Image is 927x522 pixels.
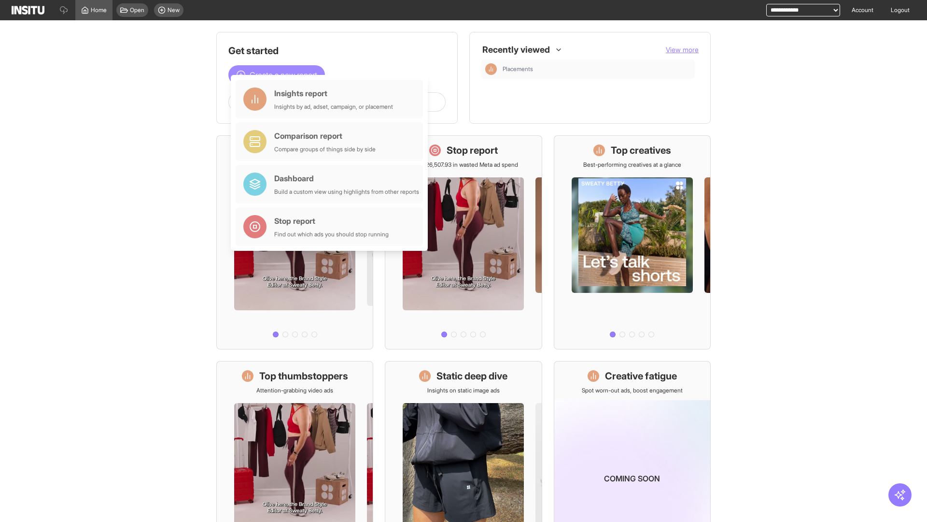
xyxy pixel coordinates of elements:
h1: Get started [228,44,446,58]
p: Best-performing creatives at a glance [583,161,681,169]
a: Stop reportSave £26,507.93 in wasted Meta ad spend [385,135,542,349]
div: Insights by ad, adset, campaign, or placement [274,103,393,111]
a: What's live nowSee all active ads instantly [216,135,373,349]
img: Logo [12,6,44,14]
div: Compare groups of things side by side [274,145,376,153]
p: Insights on static image ads [427,387,500,394]
p: Save £26,507.93 in wasted Meta ad spend [408,161,518,169]
div: Comparison report [274,130,376,142]
h1: Stop report [447,144,498,157]
div: Find out which ads you should stop running [274,231,389,238]
a: Top creativesBest-performing creatives at a glance [554,135,711,349]
p: Attention-grabbing video ads [256,387,333,394]
div: Build a custom view using highlights from other reports [274,188,419,196]
h1: Static deep dive [436,369,507,383]
h1: Top thumbstoppers [259,369,348,383]
span: Create a new report [250,69,317,81]
div: Insights report [274,87,393,99]
span: Home [91,6,107,14]
span: Open [130,6,144,14]
button: View more [666,45,699,55]
div: Stop report [274,215,389,227]
span: View more [666,45,699,54]
span: Placements [503,65,691,73]
span: Placements [503,65,533,73]
button: Create a new report [228,65,325,85]
h1: Top creatives [611,144,671,157]
div: Dashboard [274,173,419,184]
span: New [168,6,180,14]
div: Insights [485,63,497,75]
